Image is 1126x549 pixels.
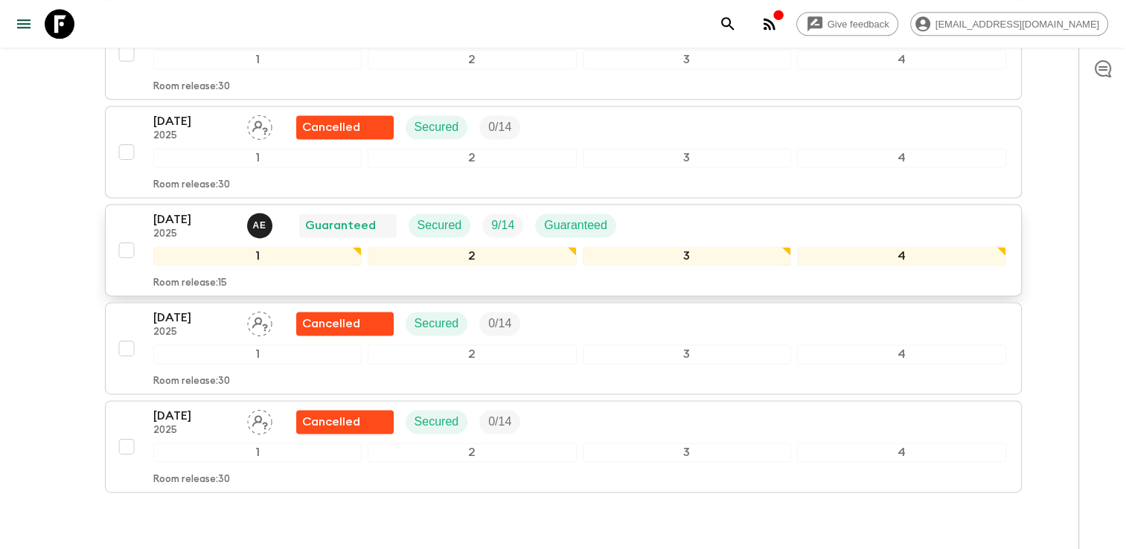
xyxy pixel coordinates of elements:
[153,443,362,462] div: 1
[247,213,275,238] button: AE
[368,246,577,266] div: 2
[153,309,235,327] p: [DATE]
[153,130,235,142] p: 2025
[105,7,1022,100] button: [DATE]2025Assign pack leaderFlash Pack cancellationSecuredTrip Fill1234Room release:30
[153,277,227,289] p: Room release: 15
[105,302,1022,394] button: [DATE]2025Assign pack leaderFlash Pack cancellationSecuredTrip Fill1234Room release:30
[797,443,1006,462] div: 4
[302,413,360,431] p: Cancelled
[302,118,360,136] p: Cancelled
[406,115,468,139] div: Secured
[296,410,394,434] div: Flash Pack cancellation
[105,106,1022,198] button: [DATE]2025Assign pack leaderFlash Pack cancellationSecuredTrip Fill1234Room release:30
[479,115,520,139] div: Trip Fill
[797,246,1006,266] div: 4
[491,216,514,234] p: 9 / 14
[153,407,235,425] p: [DATE]
[105,400,1022,492] button: [DATE]2025Assign pack leaderFlash Pack cancellationSecuredTrip Fill1234Room release:30
[479,312,520,335] div: Trip Fill
[797,148,1006,167] div: 4
[247,315,272,327] span: Assign pack leader
[247,414,272,426] span: Assign pack leader
[406,410,468,434] div: Secured
[583,148,792,167] div: 3
[796,12,898,36] a: Give feedback
[153,81,230,93] p: Room release: 30
[153,376,230,388] p: Room release: 30
[488,315,511,333] p: 0 / 14
[153,148,362,167] div: 1
[153,211,235,228] p: [DATE]
[544,216,607,234] p: Guaranteed
[488,413,511,431] p: 0 / 14
[482,213,523,237] div: Trip Fill
[797,344,1006,364] div: 4
[9,9,39,39] button: menu
[583,50,792,69] div: 3
[583,246,792,266] div: 3
[153,50,362,69] div: 1
[713,9,743,39] button: search adventures
[415,315,459,333] p: Secured
[153,179,230,191] p: Room release: 30
[153,474,230,486] p: Room release: 30
[153,112,235,130] p: [DATE]
[247,217,275,229] span: Alp Edward Watmough
[415,118,459,136] p: Secured
[153,425,235,437] p: 2025
[305,216,376,234] p: Guaranteed
[247,119,272,131] span: Assign pack leader
[153,228,235,240] p: 2025
[105,204,1022,296] button: [DATE]2025Alp Edward WatmoughGuaranteedSecuredTrip FillGuaranteed1234Room release:15
[302,315,360,333] p: Cancelled
[927,19,1107,30] span: [EMAIL_ADDRESS][DOMAIN_NAME]
[409,213,471,237] div: Secured
[479,410,520,434] div: Trip Fill
[368,443,577,462] div: 2
[415,413,459,431] p: Secured
[406,312,468,335] div: Secured
[153,327,235,338] p: 2025
[296,115,394,139] div: Flash Pack cancellation
[583,443,792,462] div: 3
[368,344,577,364] div: 2
[797,50,1006,69] div: 4
[488,118,511,136] p: 0 / 14
[583,344,792,364] div: 3
[253,219,266,231] p: A E
[153,246,362,266] div: 1
[153,344,362,364] div: 1
[368,50,577,69] div: 2
[418,216,462,234] p: Secured
[296,312,394,335] div: Flash Pack cancellation
[368,148,577,167] div: 2
[819,19,898,30] span: Give feedback
[910,12,1108,36] div: [EMAIL_ADDRESS][DOMAIN_NAME]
